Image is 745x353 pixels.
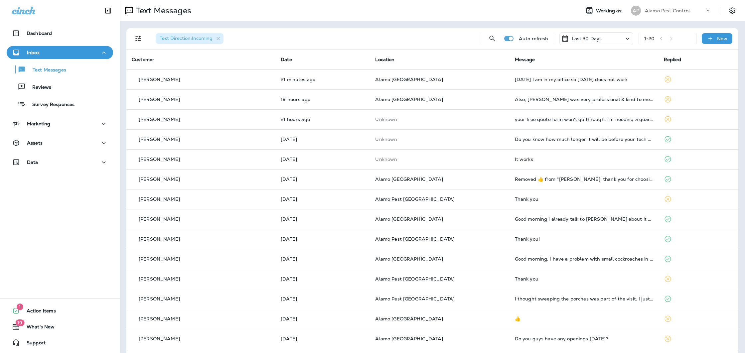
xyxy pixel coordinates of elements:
div: I thought sweeping the porches was part of the visit. I just didn't see it being done [515,296,653,301]
button: Marketing [7,117,113,130]
span: Text Direction : Incoming [160,35,213,41]
button: Data [7,156,113,169]
p: Aug 12, 2025 06:55 PM [281,97,365,102]
button: Filters [132,32,145,45]
span: Customer [132,57,154,62]
p: Auto refresh [519,36,548,41]
p: Aug 12, 2025 04:17 PM [281,117,365,122]
div: Good morning, I have a problem with small cockroaches in my house. I'd like to know how you deal ... [515,256,653,262]
p: [PERSON_NAME] [139,97,180,102]
span: 19 [15,319,24,326]
p: [PERSON_NAME] [139,177,180,182]
div: It works [515,157,653,162]
button: Settings [726,5,738,17]
p: Aug 12, 2025 10:18 AM [281,157,365,162]
button: Inbox [7,46,113,59]
p: Last 30 Days [572,36,602,41]
p: New [717,36,727,41]
p: Aug 13, 2025 01:52 PM [281,77,365,82]
span: Alamo Pest [GEOGRAPHIC_DATA] [375,196,455,202]
p: [PERSON_NAME] [139,276,180,282]
p: [PERSON_NAME] [139,77,180,82]
p: Assets [27,140,43,146]
p: Aug 8, 2025 12:06 PM [281,196,365,202]
button: 19What's New [7,320,113,333]
div: Thank you! [515,236,653,242]
button: Support [7,336,113,349]
p: Aug 6, 2025 05:01 PM [281,276,365,282]
span: Location [375,57,394,62]
span: Alamo Pest [GEOGRAPHIC_DATA] [375,236,455,242]
span: Alamo Pest [GEOGRAPHIC_DATA] [375,296,455,302]
p: [PERSON_NAME] [139,296,180,301]
p: Aug 5, 2025 02:47 PM [281,336,365,341]
p: [PERSON_NAME] [139,117,180,122]
span: Alamo [GEOGRAPHIC_DATA] [375,96,443,102]
p: [PERSON_NAME] [139,196,180,202]
p: [PERSON_NAME] [139,137,180,142]
div: Good morning I already talk to kara about it so thank you [515,216,653,222]
p: Inbox [27,50,40,55]
button: Survey Responses [7,97,113,111]
div: Tomorrow I am in my office so Thursday does not work [515,77,653,82]
p: Aug 7, 2025 09:15 AM [281,256,365,262]
span: Alamo [GEOGRAPHIC_DATA] [375,256,443,262]
div: your free quote form won't go through, i'm needing a quarterly control for regular bugs [515,117,653,122]
p: This customer does not have a last location and the phone number they messaged is not assigned to... [375,117,504,122]
span: Message [515,57,535,62]
p: This customer does not have a last location and the phone number they messaged is not assigned to... [375,137,504,142]
button: Collapse Sidebar [99,4,117,17]
span: Alamo [GEOGRAPHIC_DATA] [375,176,443,182]
div: Do you guys have any openings tomorrow? [515,336,653,341]
p: Text Messages [26,67,66,73]
p: Aug 8, 2025 10:23 AM [281,216,365,222]
span: Replied [664,57,681,62]
span: Alamo [GEOGRAPHIC_DATA] [375,76,443,82]
div: Thank you [515,196,653,202]
button: 1Action Items [7,304,113,317]
span: 1 [17,303,23,310]
p: Aug 11, 2025 10:46 AM [281,177,365,182]
p: Aug 7, 2025 11:02 AM [281,236,365,242]
div: Text Direction:Incoming [156,33,223,44]
p: [PERSON_NAME] [139,256,180,262]
p: Marketing [27,121,50,126]
div: Do you know how much longer it will be before your tech gets here? [515,137,653,142]
p: This customer does not have a last location and the phone number they messaged is not assigned to... [375,157,504,162]
p: Reviews [26,84,51,91]
p: [PERSON_NAME] [139,157,180,162]
p: [PERSON_NAME] [139,236,180,242]
div: Thank you [515,276,653,282]
button: Text Messages [7,62,113,76]
p: Data [27,160,38,165]
p: Text Messages [133,6,191,16]
p: [PERSON_NAME] [139,216,180,222]
button: Reviews [7,80,113,94]
span: Date [281,57,292,62]
p: [PERSON_NAME] [139,336,180,341]
p: Aug 5, 2025 04:07 PM [281,316,365,321]
span: Alamo [GEOGRAPHIC_DATA] [375,316,443,322]
span: Action Items [20,308,56,316]
span: What's New [20,324,55,332]
p: Aug 12, 2025 01:56 PM [281,137,365,142]
p: Survey Responses [26,102,74,108]
div: AP [631,6,641,16]
button: Assets [7,136,113,150]
p: [PERSON_NAME] [139,316,180,321]
span: Alamo [GEOGRAPHIC_DATA] [375,336,443,342]
span: Working as: [596,8,624,14]
div: 1 - 20 [644,36,655,41]
div: 👍 [515,316,653,321]
span: Alamo Pest [GEOGRAPHIC_DATA] [375,276,455,282]
span: Alamo [GEOGRAPHIC_DATA] [375,216,443,222]
button: Search Messages [486,32,499,45]
button: Dashboard [7,27,113,40]
div: Also, Alex was very professional & kind to me when I couldn't easily find my notes regarding the ... [515,97,653,102]
span: Support [20,340,46,348]
p: Alamo Pest Control [645,8,690,13]
div: Removed ‌👍‌ from “ Steve, thank you for choosing Alamo Termite & Pest Control! We're excited to s... [515,177,653,182]
p: Dashboard [27,31,52,36]
p: Aug 6, 2025 01:42 PM [281,296,365,301]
